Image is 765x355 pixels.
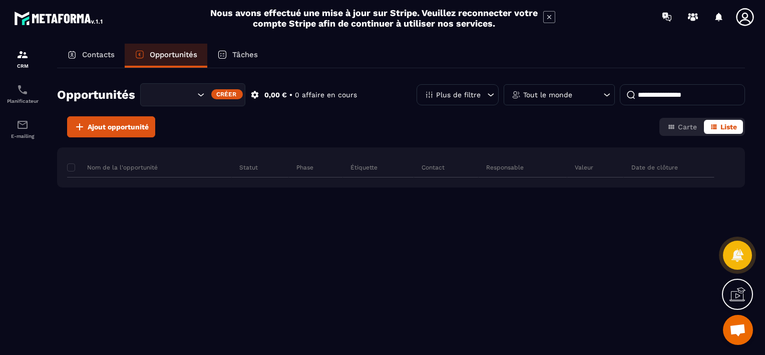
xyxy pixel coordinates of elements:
p: 0,00 € [264,90,287,100]
a: Opportunités [125,44,207,68]
span: Carte [678,123,697,131]
a: Ouvrir le chat [723,315,753,345]
h2: Nous avons effectué une mise à jour sur Stripe. Veuillez reconnecter votre compte Stripe afin de ... [210,8,538,29]
a: formationformationCRM [3,41,43,76]
img: formation [17,49,29,61]
p: Opportunités [150,50,197,59]
button: Liste [704,120,743,134]
img: email [17,119,29,131]
img: scheduler [17,84,29,96]
p: Contact [422,163,445,171]
a: Tâches [207,44,268,68]
p: Valeur [575,163,593,171]
p: Tâches [232,50,258,59]
a: emailemailE-mailing [3,111,43,146]
p: CRM [3,63,43,69]
img: logo [14,9,104,27]
p: Plus de filtre [436,91,481,98]
p: Nom de la l'opportunité [67,163,158,171]
div: Créer [211,89,243,99]
a: Contacts [57,44,125,68]
p: Date de clôture [631,163,678,171]
p: Phase [296,163,313,171]
h2: Opportunités [57,85,135,105]
p: 0 affaire en cours [295,90,357,100]
input: Search for option [149,89,195,100]
p: E-mailing [3,133,43,139]
p: Contacts [82,50,115,59]
p: Planificateur [3,98,43,104]
p: • [289,90,292,100]
button: Carte [661,120,703,134]
p: Responsable [486,163,524,171]
span: Liste [720,123,737,131]
span: Ajout opportunité [88,122,149,132]
a: schedulerschedulerPlanificateur [3,76,43,111]
div: Search for option [140,83,245,106]
button: Ajout opportunité [67,116,155,137]
p: Étiquette [350,163,377,171]
p: Statut [239,163,258,171]
p: Tout le monde [523,91,572,98]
